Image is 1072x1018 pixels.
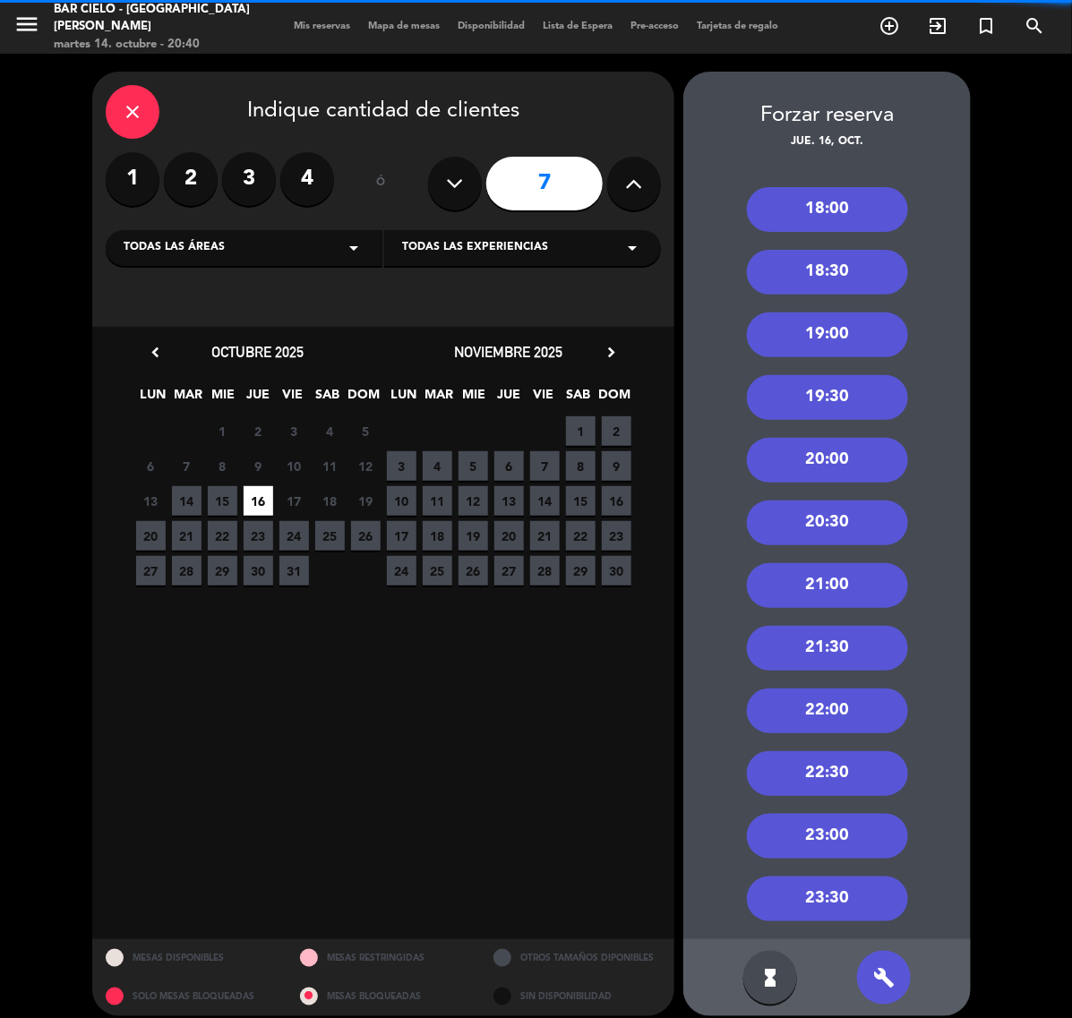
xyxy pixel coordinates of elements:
span: 14 [172,486,202,516]
span: noviembre 2025 [455,343,563,361]
div: 21:00 [747,563,908,608]
span: 15 [566,486,596,516]
span: SAB [313,384,343,414]
span: 20 [136,521,166,551]
span: 28 [172,556,202,586]
span: Mis reservas [285,21,359,31]
span: 24 [279,521,309,551]
div: SOLO MESAS BLOQUEADAS [92,978,287,1016]
span: 29 [566,556,596,586]
span: 4 [423,451,452,481]
span: 4 [315,416,345,446]
span: 16 [602,486,631,516]
span: 8 [208,451,237,481]
div: 23:00 [747,814,908,859]
div: 22:30 [747,751,908,796]
div: 20:30 [747,500,908,545]
span: 31 [279,556,309,586]
span: 27 [494,556,524,586]
span: Lista de Espera [534,21,622,31]
span: 21 [172,521,202,551]
span: 10 [387,486,416,516]
span: 16 [244,486,273,516]
span: 19 [351,486,381,516]
span: 24 [387,556,416,586]
span: 21 [530,521,560,551]
i: chevron_left [146,343,165,362]
span: 5 [459,451,488,481]
i: exit_to_app [927,15,948,37]
div: OTROS TAMAÑOS DIPONIBLES [480,939,674,978]
span: 23 [244,521,273,551]
i: search [1024,15,1045,37]
span: 13 [494,486,524,516]
span: 17 [279,486,309,516]
span: 18 [315,486,345,516]
button: menu [13,11,40,44]
div: 20:00 [747,438,908,483]
span: 11 [315,451,345,481]
span: 2 [244,416,273,446]
div: ó [352,152,410,215]
span: 26 [351,521,381,551]
span: 12 [459,486,488,516]
span: 17 [387,521,416,551]
span: 9 [244,451,273,481]
span: 10 [279,451,309,481]
span: 22 [566,521,596,551]
i: hourglass_full [759,967,781,988]
span: JUE [244,384,273,414]
span: LUN [390,384,419,414]
span: MIE [459,384,489,414]
span: 30 [602,556,631,586]
span: LUN [139,384,168,414]
label: 1 [106,152,159,206]
span: 29 [208,556,237,586]
i: add_circle_outline [879,15,900,37]
i: build [873,967,895,988]
span: MAR [425,384,454,414]
span: 9 [602,451,631,481]
span: 2 [602,416,631,446]
span: MAR [174,384,203,414]
span: VIE [279,384,308,414]
span: 1 [208,416,237,446]
span: MIE [209,384,238,414]
span: 25 [423,556,452,586]
div: SIN DISPONIBILIDAD [480,978,674,1016]
span: VIE [529,384,559,414]
span: 14 [530,486,560,516]
span: 8 [566,451,596,481]
span: octubre 2025 [212,343,304,361]
span: Todas las experiencias [402,239,548,257]
span: 11 [423,486,452,516]
label: 3 [222,152,276,206]
i: chevron_right [602,343,621,362]
span: SAB [564,384,594,414]
span: 15 [208,486,237,516]
label: 2 [164,152,218,206]
div: 23:30 [747,877,908,921]
div: 18:00 [747,187,908,232]
div: MESAS DISPONIBLES [92,939,287,978]
span: 30 [244,556,273,586]
span: 12 [351,451,381,481]
span: 20 [494,521,524,551]
div: 19:00 [747,312,908,357]
span: 25 [315,521,345,551]
span: Mapa de mesas [359,21,449,31]
span: Disponibilidad [449,21,534,31]
div: 19:30 [747,375,908,420]
span: 26 [459,556,488,586]
i: arrow_drop_down [343,237,364,259]
span: 19 [459,521,488,551]
div: 21:30 [747,626,908,671]
i: close [122,101,143,123]
span: Pre-acceso [622,21,688,31]
span: 7 [530,451,560,481]
i: arrow_drop_down [622,237,643,259]
div: MESAS RESTRINGIDAS [287,939,481,978]
span: JUE [494,384,524,414]
span: 18 [423,521,452,551]
div: Forzar reserva [683,98,971,133]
